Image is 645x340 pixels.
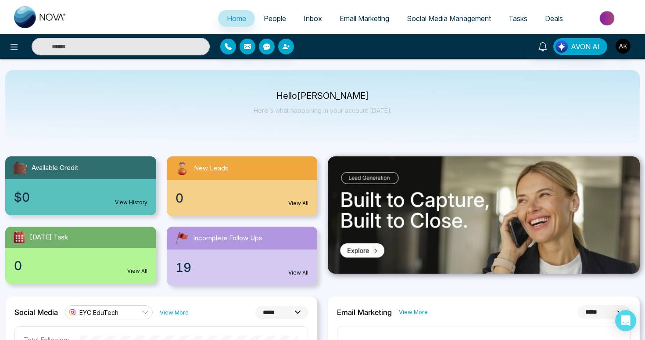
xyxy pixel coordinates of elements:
[174,230,190,246] img: followUps.svg
[14,188,30,206] span: $0
[264,14,286,23] span: People
[194,163,229,174] span: New Leads
[193,233,262,243] span: Incomplete Follow Ups
[407,14,491,23] span: Social Media Management
[398,10,500,27] a: Social Media Management
[14,6,67,28] img: Nova CRM Logo
[545,14,563,23] span: Deals
[616,39,631,54] img: User Avatar
[500,10,536,27] a: Tasks
[174,160,190,177] img: newLeads.svg
[161,156,323,216] a: New Leads0View All
[509,14,527,23] span: Tasks
[160,308,189,317] a: View More
[227,14,246,23] span: Home
[536,10,572,27] a: Deals
[328,156,640,274] img: .
[14,308,58,317] h2: Social Media
[615,310,636,331] div: Open Intercom Messenger
[32,163,78,173] span: Available Credit
[331,10,398,27] a: Email Marketing
[304,14,322,23] span: Inbox
[255,10,295,27] a: People
[295,10,331,27] a: Inbox
[68,308,77,317] img: instagram
[399,308,428,316] a: View More
[340,14,389,23] span: Email Marketing
[176,189,183,207] span: 0
[555,40,568,53] img: Lead Flow
[254,107,392,114] p: Here's what happening in your account [DATE].
[288,199,308,207] a: View All
[161,227,323,286] a: Incomplete Follow Ups19View All
[79,308,118,317] span: EYC EduTech
[115,199,147,206] a: View History
[176,258,191,277] span: 19
[12,230,26,244] img: todayTask.svg
[288,269,308,277] a: View All
[218,10,255,27] a: Home
[127,267,147,275] a: View All
[571,41,600,52] span: AVON AI
[14,257,22,275] span: 0
[576,8,640,28] img: Market-place.gif
[337,308,392,317] h2: Email Marketing
[553,38,607,55] button: AVON AI
[12,160,28,176] img: availableCredit.svg
[254,92,392,100] p: Hello [PERSON_NAME]
[30,232,68,242] span: [DATE] Task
